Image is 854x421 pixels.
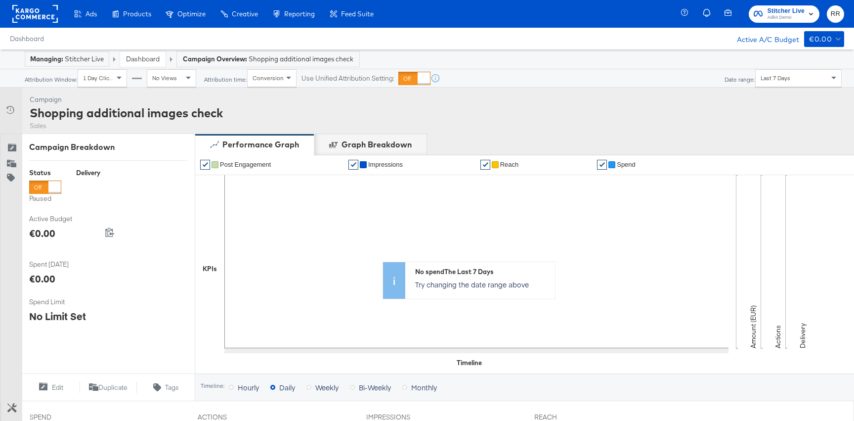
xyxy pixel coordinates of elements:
[165,383,179,392] span: Tags
[30,55,63,63] strong: Managing:
[768,6,805,16] span: Stitcher Live
[238,382,259,392] span: Hourly
[83,74,115,82] span: 1 Day Clicks
[29,194,61,203] label: Paused
[29,214,103,224] span: Active Budget
[831,8,840,20] span: RR
[76,168,100,178] div: Delivery
[315,382,339,392] span: Weekly
[500,161,519,168] span: Reach
[220,161,271,168] span: Post Engagement
[126,54,160,63] a: Dashboard
[597,160,607,170] a: ✔
[204,76,247,83] div: Attribution time:
[348,160,358,170] a: ✔
[768,14,805,22] span: Adkit Demo
[415,267,550,277] div: No spend The Last 7 Days
[249,54,353,64] span: Shopping additional images check
[29,309,86,324] div: No Limit Set
[177,10,206,18] span: Optimize
[29,297,103,307] span: Spend Limit
[617,161,636,168] span: Spend
[30,104,223,121] div: Shopping additional images check
[29,272,55,286] div: €0.00
[341,10,374,18] span: Feed Suite
[301,74,394,83] label: Use Unified Attribution Setting:
[22,381,80,393] button: Edit
[253,74,284,82] span: Conversion
[279,382,295,392] span: Daily
[183,55,247,63] strong: Campaign Overview:
[30,95,223,104] div: Campaign
[10,35,44,43] a: Dashboard
[809,33,832,46] div: €0.00
[52,383,63,392] span: Edit
[30,54,104,64] div: Stitcher Live
[804,31,844,47] button: €0.00
[152,74,177,82] span: No Views
[200,160,210,170] a: ✔
[123,10,151,18] span: Products
[200,382,225,389] div: Timeline:
[411,382,437,392] span: Monthly
[284,10,315,18] span: Reporting
[29,168,61,178] div: Status
[85,10,97,18] span: Ads
[368,161,403,168] span: Impressions
[827,5,844,23] button: RR
[724,76,755,83] div: Date range:
[761,74,790,82] span: Last 7 Days
[415,280,550,289] p: Try changing the date range above
[29,226,55,240] div: €0.00
[749,5,819,23] button: Stitcher LiveAdkit Demo
[29,260,103,269] span: Spent [DATE]
[480,160,490,170] a: ✔
[29,141,187,153] div: Campaign Breakdown
[24,76,78,83] div: Attribution Window:
[222,139,299,150] div: Performance Graph
[342,139,412,150] div: Graph Breakdown
[98,383,128,392] span: Duplicate
[359,382,391,392] span: Bi-Weekly
[80,381,137,393] button: Duplicate
[726,31,799,46] div: Active A/C Budget
[30,121,223,131] div: Sales
[232,10,258,18] span: Creative
[137,381,195,393] button: Tags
